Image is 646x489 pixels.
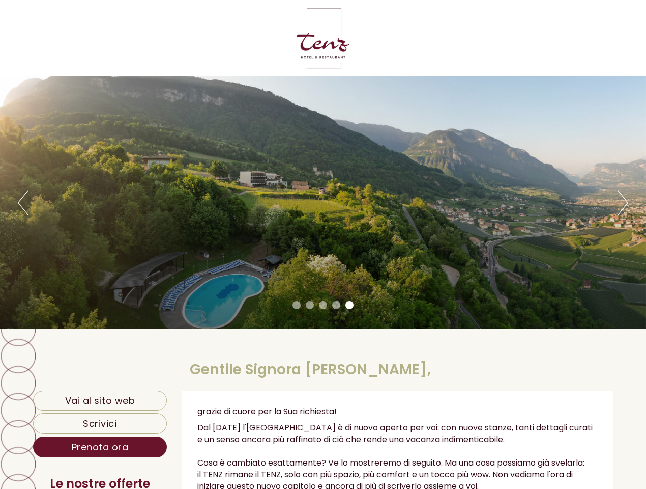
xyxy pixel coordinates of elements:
div: Hotel Tenz [15,32,167,40]
h1: Gentile Signora [PERSON_NAME], [190,362,431,378]
p: grazie di cuore per la Sua richiesta! [197,406,598,418]
a: Scrivici [33,413,167,434]
button: Previous [18,190,28,215]
small: 06:22 [15,51,167,59]
div: [DATE] [181,8,221,24]
button: Next [618,190,628,215]
button: Invia [347,265,401,286]
a: Prenota ora [33,437,167,457]
a: Vai al sito web [33,391,167,411]
div: Buon giorno, come possiamo aiutarla? [8,30,172,61]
